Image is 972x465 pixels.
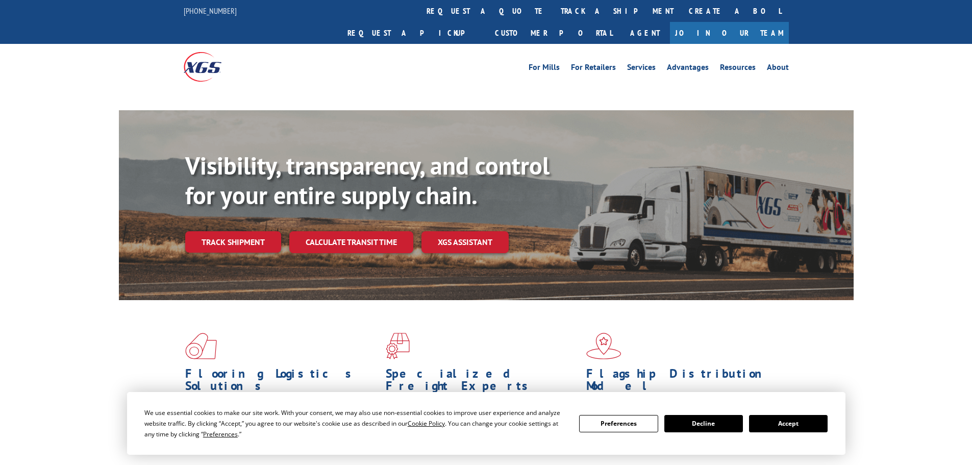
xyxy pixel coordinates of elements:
[386,368,579,397] h1: Specialized Freight Experts
[767,63,789,75] a: About
[421,231,509,253] a: XGS ASSISTANT
[340,22,487,44] a: Request a pickup
[664,415,743,432] button: Decline
[720,63,756,75] a: Resources
[529,63,560,75] a: For Mills
[670,22,789,44] a: Join Our Team
[667,63,709,75] a: Advantages
[127,392,845,455] div: Cookie Consent Prompt
[185,368,378,397] h1: Flooring Logistics Solutions
[289,231,413,253] a: Calculate transit time
[571,63,616,75] a: For Retailers
[579,415,658,432] button: Preferences
[749,415,828,432] button: Accept
[386,333,410,359] img: xgs-icon-focused-on-flooring-red
[487,22,620,44] a: Customer Portal
[408,419,445,428] span: Cookie Policy
[620,22,670,44] a: Agent
[144,407,567,439] div: We use essential cookies to make our site work. With your consent, we may also use non-essential ...
[184,6,237,16] a: [PHONE_NUMBER]
[627,63,656,75] a: Services
[203,430,238,438] span: Preferences
[185,150,550,211] b: Visibility, transparency, and control for your entire supply chain.
[185,231,281,253] a: Track shipment
[185,333,217,359] img: xgs-icon-total-supply-chain-intelligence-red
[586,368,779,397] h1: Flagship Distribution Model
[586,333,621,359] img: xgs-icon-flagship-distribution-model-red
